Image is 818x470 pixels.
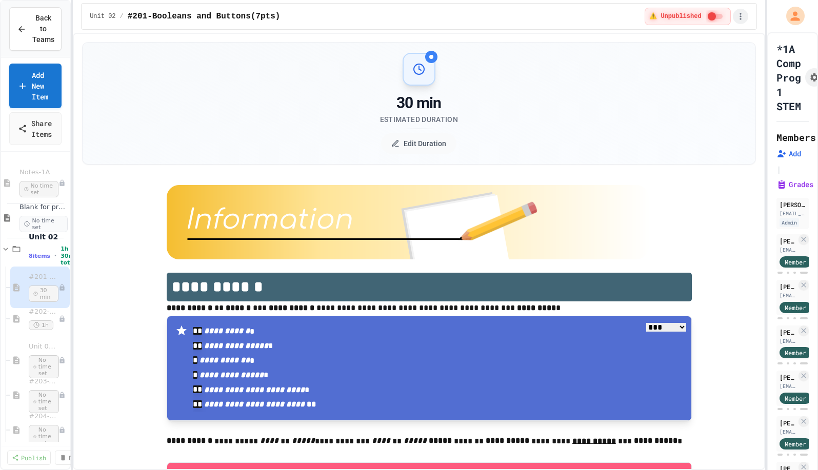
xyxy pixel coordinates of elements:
span: Blank for practice [19,203,68,212]
div: 30 min [380,94,458,112]
div: My Account [775,4,807,28]
span: ⚠️ Unpublished [649,12,701,21]
button: Back to Teams [9,7,62,51]
span: Member [785,394,806,403]
a: Share Items [9,112,62,145]
div: Unpublished [58,426,66,434]
span: / [120,12,124,21]
div: Estimated Duration [380,114,458,125]
span: #203-Three Button Roll(7pts) [29,377,58,386]
div: Admin [780,218,799,227]
div: Unpublished [58,392,66,399]
span: Member [785,439,806,448]
div: [PERSON_NAME] [780,200,806,209]
span: 1h [29,320,53,330]
a: Add New Item [9,64,62,108]
button: Add [776,149,801,159]
div: ⚠️ Students cannot see this content! Click the toggle to publish it and make it visible to your c... [645,8,730,25]
a: Delete [55,451,95,465]
span: Unit 02 [90,12,115,21]
div: [PERSON_NAME] [780,373,796,382]
span: #202-Button Count(7pts) [29,308,58,316]
span: No time set [29,355,59,379]
button: Edit Duration [381,133,456,154]
button: Grades [776,179,813,190]
span: 30 min [29,285,58,302]
span: Notes-1A [19,168,58,177]
div: [PERSON_NAME] [780,328,796,337]
div: [PERSON_NAME] [780,418,796,427]
span: Unit 02 [29,232,68,241]
div: [EMAIL_ADDRESS][DOMAIN_NAME] [780,337,796,345]
div: Unpublished [58,315,66,322]
div: [EMAIL_ADDRESS][DOMAIN_NAME] [780,428,796,436]
span: | [776,163,782,175]
span: No time set [19,181,58,197]
span: • [54,252,56,260]
div: [EMAIL_ADDRESS][DOMAIN_NAME] [780,246,796,254]
span: Unit 02 Quiz A(7pts) [29,342,58,351]
span: No time set [19,216,68,232]
div: Unpublished [58,284,66,291]
div: [EMAIL_ADDRESS][DOMAIN_NAME] [780,382,796,390]
span: Member [785,348,806,357]
span: Member [785,303,806,312]
h1: *1A Comp Prog 1 STEM [776,42,801,113]
span: #204-Stacks(6pts) [29,412,58,421]
span: Back to Teams [32,13,54,45]
span: #201-Booleans and Buttons(7pts) [29,273,58,281]
span: Member [785,257,806,267]
div: Unpublished [58,179,66,187]
span: No time set [29,390,59,414]
div: [EMAIL_ADDRESS][DOMAIN_NAME] [780,292,796,299]
div: [PERSON_NAME] [780,282,796,291]
div: [EMAIL_ADDRESS][DOMAIN_NAME] [780,210,806,217]
h2: Members [776,130,816,145]
div: Unpublished [58,357,66,364]
a: Publish [7,451,51,465]
span: No time set [29,425,59,448]
span: 1h 30m total [61,246,75,266]
span: 8 items [29,253,50,259]
span: #201-Booleans and Buttons(7pts) [128,10,281,23]
div: [PERSON_NAME] [780,236,796,246]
